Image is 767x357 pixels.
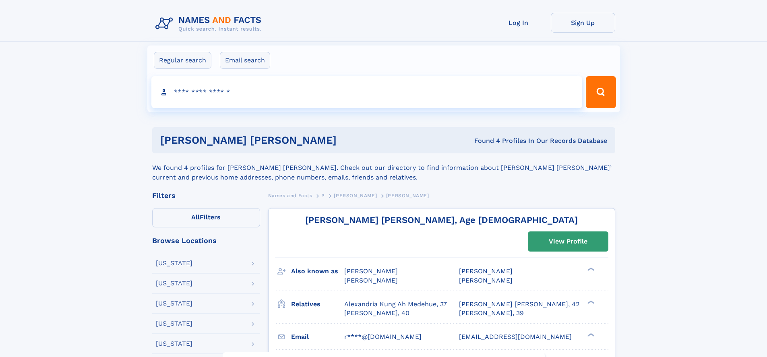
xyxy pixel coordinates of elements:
a: View Profile [528,232,608,251]
input: search input [151,76,583,108]
span: [PERSON_NAME] [459,267,513,275]
span: [EMAIL_ADDRESS][DOMAIN_NAME] [459,333,572,340]
h3: Email [291,330,344,344]
span: [PERSON_NAME] [334,193,377,198]
label: Email search [220,52,270,69]
a: Alexandria Kung Ah Medehue, 37 [344,300,447,309]
div: [US_STATE] [156,300,192,307]
span: [PERSON_NAME] [344,277,398,284]
span: [PERSON_NAME] [386,193,429,198]
a: [PERSON_NAME], 39 [459,309,524,318]
label: Filters [152,208,260,227]
div: ❯ [585,299,595,305]
h3: Relatives [291,297,344,311]
div: ❯ [585,332,595,337]
div: [US_STATE] [156,340,192,347]
span: [PERSON_NAME] [344,267,398,275]
a: [PERSON_NAME] [PERSON_NAME], 42 [459,300,579,309]
a: Log In [486,13,551,33]
div: Found 4 Profiles In Our Records Database [405,136,607,145]
span: All [191,213,200,221]
button: Search Button [586,76,616,108]
div: View Profile [549,232,587,251]
span: [PERSON_NAME] [459,277,513,284]
div: ❯ [585,267,595,272]
div: We found 4 profiles for [PERSON_NAME] [PERSON_NAME]. Check out our directory to find information ... [152,153,615,182]
h3: Also known as [291,264,344,278]
div: [US_STATE] [156,320,192,327]
a: [PERSON_NAME] [334,190,377,200]
div: [US_STATE] [156,260,192,266]
img: Logo Names and Facts [152,13,268,35]
label: Regular search [154,52,211,69]
a: Names and Facts [268,190,312,200]
div: Browse Locations [152,237,260,244]
div: [US_STATE] [156,280,192,287]
span: P [321,193,325,198]
h1: [PERSON_NAME] [PERSON_NAME] [160,135,405,145]
a: [PERSON_NAME], 40 [344,309,409,318]
a: [PERSON_NAME] [PERSON_NAME], Age [DEMOGRAPHIC_DATA] [305,215,578,225]
a: Sign Up [551,13,615,33]
div: Filters [152,192,260,199]
a: P [321,190,325,200]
